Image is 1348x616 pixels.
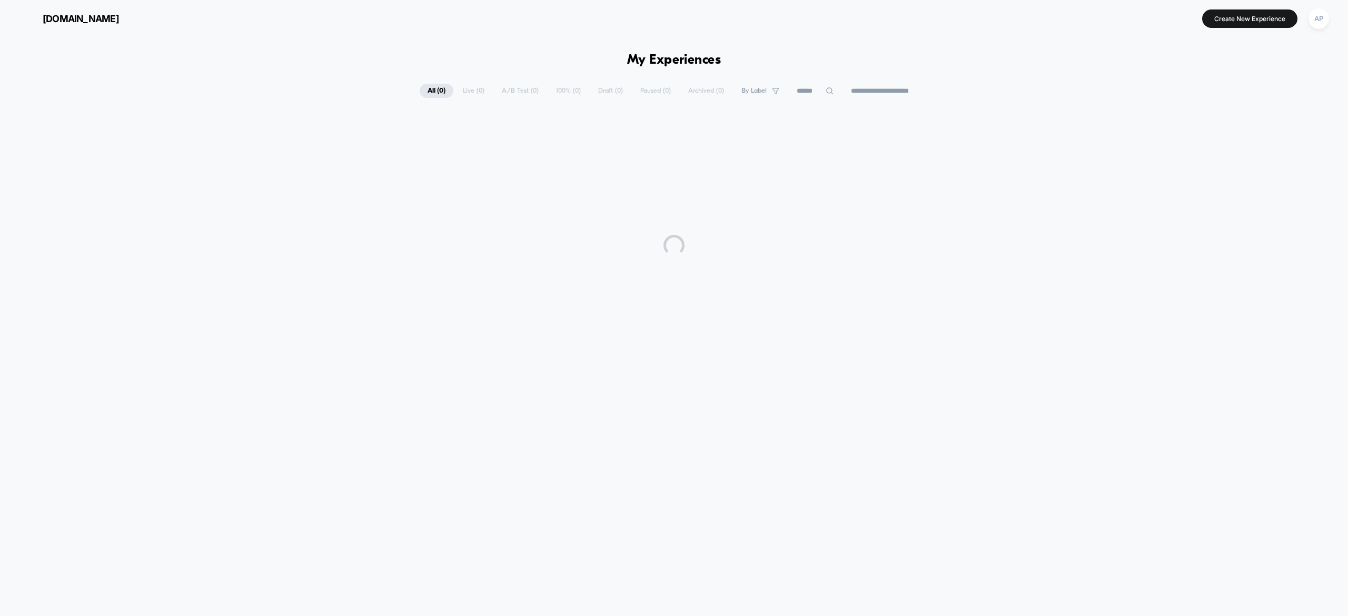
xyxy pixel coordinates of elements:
button: AP [1305,8,1332,29]
span: [DOMAIN_NAME] [43,13,119,24]
button: Create New Experience [1202,9,1297,28]
span: All ( 0 ) [420,84,453,98]
button: [DOMAIN_NAME] [16,10,122,27]
span: By Label [741,87,767,95]
h1: My Experiences [627,53,721,68]
div: AP [1309,8,1329,29]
